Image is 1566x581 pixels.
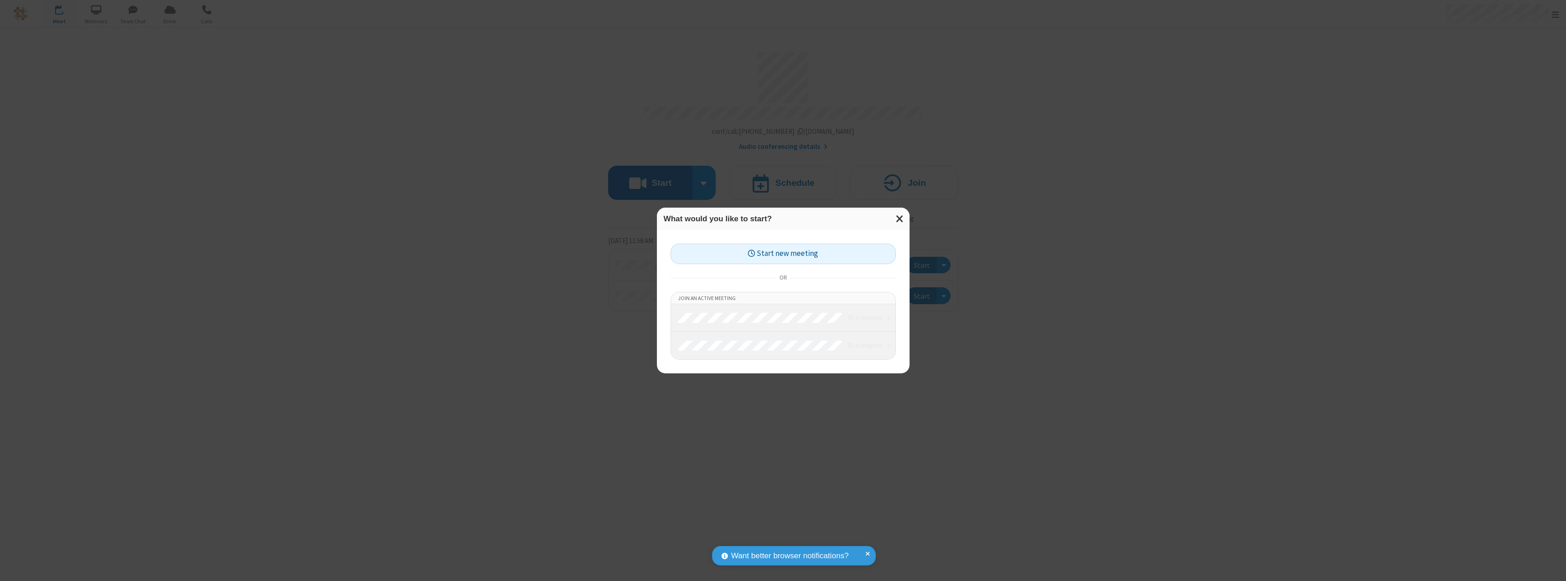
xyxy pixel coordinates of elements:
[848,341,881,350] em: in progress
[890,208,910,230] button: Close modal
[664,214,903,223] h3: What would you like to start?
[776,271,790,284] span: or
[731,550,849,562] span: Want better browser notifications?
[848,313,881,322] em: in progress
[671,292,895,304] li: Join an active meeting
[671,244,896,264] button: Start new meeting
